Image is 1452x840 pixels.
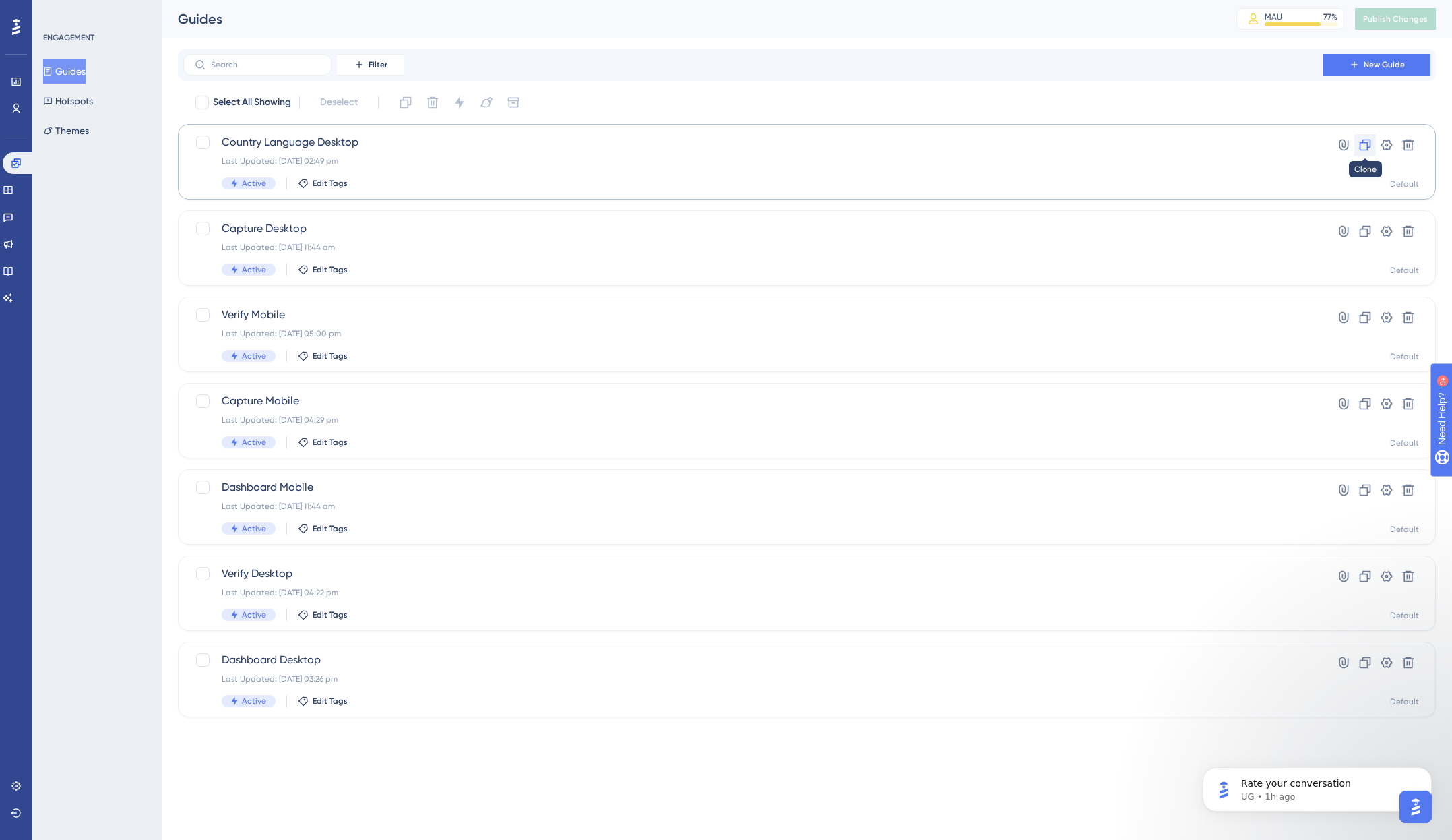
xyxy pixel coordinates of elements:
[1390,610,1419,621] div: Default
[222,242,1284,253] div: Last Updated: [DATE] 11:44 am
[242,696,266,707] span: Active
[1390,179,1419,189] div: Default
[242,178,266,189] span: Active
[313,437,348,448] span: Edit Tags
[1390,351,1419,362] div: Default
[1364,59,1405,70] span: New Guide
[298,264,348,275] button: Edit Tags
[1323,54,1430,76] button: New Guide
[298,523,348,534] button: Edit Tags
[222,566,1284,582] span: Verify Desktop
[1182,739,1452,833] iframe: Intercom notifications message
[242,523,266,534] span: Active
[222,479,1284,496] span: Dashboard Mobile
[313,696,348,707] span: Edit Tags
[1390,524,1419,535] div: Default
[242,351,266,361] span: Active
[1265,11,1282,22] div: MAU
[298,609,348,620] button: Edit Tags
[298,178,348,189] button: Edit Tags
[222,220,1284,237] span: Capture Desktop
[320,94,358,111] span: Deselect
[308,90,370,115] button: Deselect
[313,351,348,361] span: Edit Tags
[222,393,1284,409] span: Capture Mobile
[32,3,84,20] span: Need Help?
[222,587,1284,598] div: Last Updated: [DATE] 04:22 pm
[222,156,1284,167] div: Last Updated: [DATE] 02:49 pm
[222,307,1284,323] span: Verify Mobile
[43,89,93,113] button: Hotspots
[337,54,404,76] button: Filter
[242,609,266,620] span: Active
[298,351,348,361] button: Edit Tags
[298,696,348,707] button: Edit Tags
[313,609,348,620] span: Edit Tags
[313,523,348,534] span: Edit Tags
[222,673,1284,684] div: Last Updated: [DATE] 03:26 pm
[298,437,348,448] button: Edit Tags
[213,94,291,111] span: Select All Showing
[178,9,1203,28] div: Guides
[222,652,1284,668] span: Dashboard Desktop
[1390,438,1419,448] div: Default
[242,264,266,275] span: Active
[43,119,89,143] button: Themes
[1323,11,1337,22] div: 77 %
[369,59,387,70] span: Filter
[43,59,86,84] button: Guides
[222,501,1284,512] div: Last Updated: [DATE] 11:44 am
[92,7,100,18] div: 9+
[242,437,266,448] span: Active
[222,134,1284,150] span: Country Language Desktop
[1390,696,1419,707] div: Default
[222,415,1284,425] div: Last Updated: [DATE] 04:29 pm
[211,60,320,69] input: Search
[1363,13,1428,24] span: Publish Changes
[1395,787,1436,827] iframe: UserGuiding AI Assistant Launcher
[1390,265,1419,276] div: Default
[313,264,348,275] span: Edit Tags
[222,328,1284,339] div: Last Updated: [DATE] 05:00 pm
[313,178,348,189] span: Edit Tags
[1355,8,1436,30] button: Publish Changes
[43,32,94,43] div: ENGAGEMENT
